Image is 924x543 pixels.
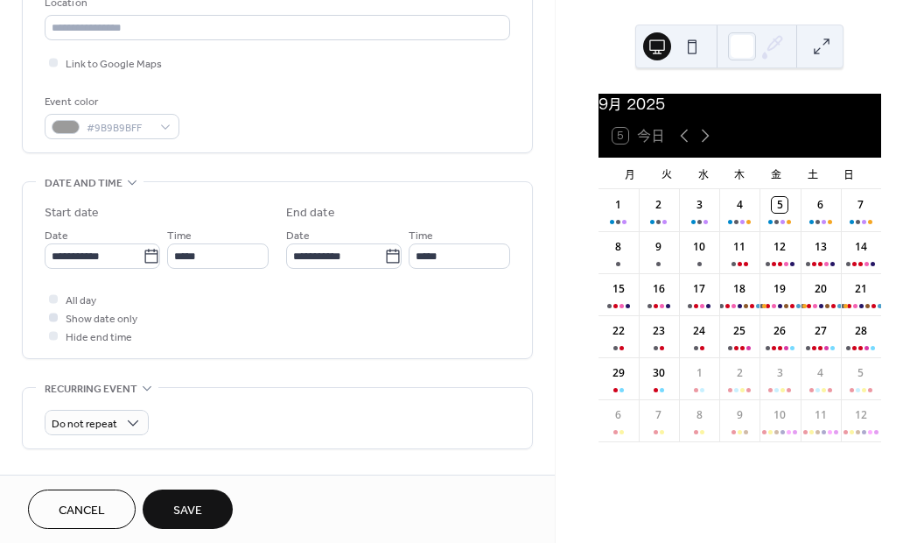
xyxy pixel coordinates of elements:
div: 16 [651,281,667,297]
div: 10 [772,407,787,423]
div: 12 [853,407,869,423]
div: 5 [772,197,787,213]
div: 木 [721,158,758,189]
span: All day [66,292,96,310]
span: Show date only [66,310,137,328]
span: Time [409,227,433,245]
div: 1 [611,197,626,213]
span: Cancel [59,502,105,520]
span: Hide end time [66,328,132,347]
div: 1 [691,365,707,381]
div: 7 [651,407,667,423]
button: Cancel [28,490,136,529]
div: 9 [651,239,667,255]
div: 土 [794,158,831,189]
div: 火 [648,158,685,189]
div: 6 [813,197,829,213]
div: 28 [853,323,869,339]
div: 7 [853,197,869,213]
span: #9B9B9BFF [87,119,151,138]
div: 水 [685,158,722,189]
div: 日 [830,158,867,189]
div: 27 [813,323,829,339]
span: Date and time [45,174,122,193]
div: 6 [611,407,626,423]
div: 9月 2025 [598,94,881,115]
span: Save [173,502,202,520]
div: 8 [691,407,707,423]
div: 4 [731,197,747,213]
div: End date [286,204,335,222]
div: 24 [691,323,707,339]
div: 22 [611,323,626,339]
div: 2 [651,197,667,213]
div: 21 [853,281,869,297]
div: 26 [772,323,787,339]
div: 17 [691,281,707,297]
div: 3 [772,365,787,381]
div: 金 [758,158,794,189]
div: 13 [813,239,829,255]
div: 23 [651,323,667,339]
div: 30 [651,365,667,381]
div: 29 [611,365,626,381]
div: 12 [772,239,787,255]
div: 10 [691,239,707,255]
div: 18 [731,281,747,297]
span: Event image [45,470,113,489]
div: 15 [611,281,626,297]
span: Link to Google Maps [66,55,162,74]
div: 25 [731,323,747,339]
div: 19 [772,281,787,297]
span: Do not repeat [52,414,117,434]
span: Date [286,227,310,245]
div: 2 [731,365,747,381]
div: 4 [813,365,829,381]
div: 8 [611,239,626,255]
div: 20 [813,281,829,297]
div: 5 [853,365,869,381]
button: Save [143,490,233,529]
div: 3 [691,197,707,213]
span: Date [45,227,68,245]
div: 9 [731,407,747,423]
span: Recurring event [45,380,137,398]
div: 11 [813,407,829,423]
div: 14 [853,239,869,255]
span: Time [167,227,192,245]
div: 11 [731,239,747,255]
div: Event color [45,93,176,111]
div: 月 [612,158,649,189]
div: Start date [45,204,99,222]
